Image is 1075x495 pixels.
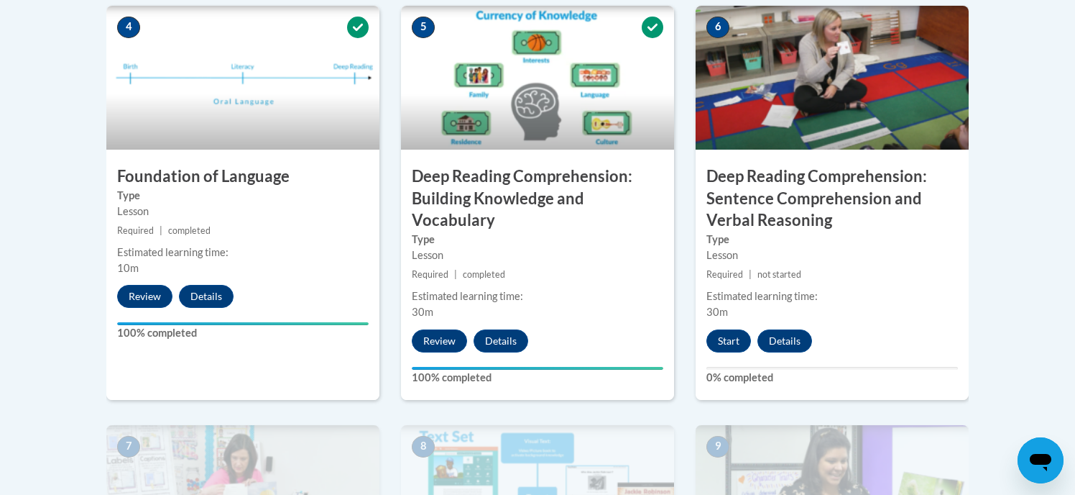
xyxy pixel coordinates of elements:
button: Details [474,330,528,353]
span: 30m [412,306,433,318]
button: Review [412,330,467,353]
h3: Deep Reading Comprehension: Building Knowledge and Vocabulary [401,165,674,232]
span: 4 [117,17,140,38]
img: Course Image [106,6,379,150]
span: Required [117,225,154,236]
span: 10m [117,262,139,274]
div: Lesson [117,204,369,219]
span: not started [757,269,801,280]
div: Estimated learning time: [117,245,369,260]
span: 30m [706,306,728,318]
div: Lesson [412,247,663,263]
h3: Foundation of Language [106,165,379,188]
div: Estimated learning time: [706,289,958,304]
img: Course Image [401,6,674,150]
span: | [749,269,752,280]
div: Your progress [412,367,663,370]
button: Details [757,330,812,353]
span: completed [463,269,505,280]
div: Your progress [117,322,369,325]
h3: Deep Reading Comprehension: Sentence Comprehension and Verbal Reasoning [696,165,969,232]
button: Start [706,330,751,353]
span: 6 [706,17,729,38]
img: Course Image [696,6,969,150]
span: 7 [117,436,140,458]
span: Required [412,269,448,280]
label: 0% completed [706,370,958,386]
button: Review [117,285,172,308]
button: Details [179,285,234,308]
label: Type [117,188,369,204]
span: completed [168,225,211,236]
span: 8 [412,436,435,458]
iframe: Button to launch messaging window [1018,437,1064,483]
label: 100% completed [117,325,369,341]
span: | [454,269,457,280]
div: Lesson [706,247,958,263]
label: Type [412,232,663,247]
span: | [160,225,162,236]
label: 100% completed [412,370,663,386]
span: Required [706,269,743,280]
div: Estimated learning time: [412,289,663,304]
label: Type [706,232,958,247]
span: 5 [412,17,435,38]
span: 9 [706,436,729,458]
